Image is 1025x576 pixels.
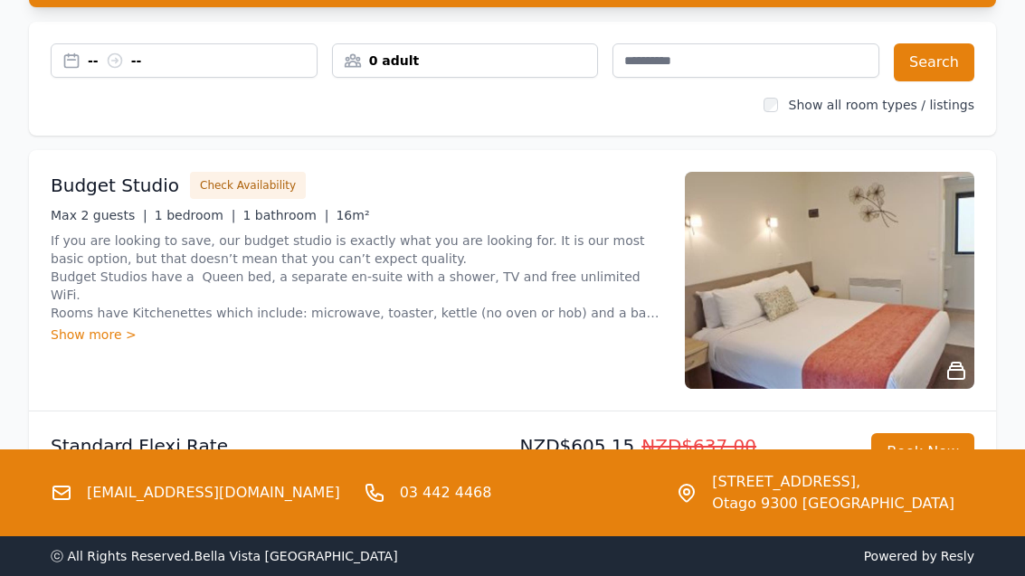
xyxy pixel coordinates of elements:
button: Check Availability [190,172,306,199]
div: -- -- [88,52,317,70]
button: Search [894,43,974,81]
span: [STREET_ADDRESS], [712,471,954,493]
span: Max 2 guests | [51,208,147,222]
button: Book Now [871,433,974,471]
h3: Budget Studio [51,173,179,198]
a: [EMAIL_ADDRESS][DOMAIN_NAME] [87,482,340,504]
a: 03 442 4468 [400,482,492,504]
p: If you are looking to save, our budget studio is exactly what you are looking for. It is our most... [51,231,663,322]
span: Otago 9300 [GEOGRAPHIC_DATA] [712,493,954,515]
div: Show more > [51,326,663,344]
span: ⓒ All Rights Reserved. Bella Vista [GEOGRAPHIC_DATA] [51,549,398,563]
a: Resly [941,549,974,563]
span: NZD$637.00 [641,435,756,457]
span: 16m² [336,208,369,222]
p: NZD$605.15 [520,433,740,458]
div: 0 adult [333,52,598,70]
span: 1 bathroom | [242,208,328,222]
span: Powered by [520,547,975,565]
label: Show all room types / listings [789,98,974,112]
span: 1 bedroom | [155,208,236,222]
p: Standard Flexi Rate [51,433,506,458]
